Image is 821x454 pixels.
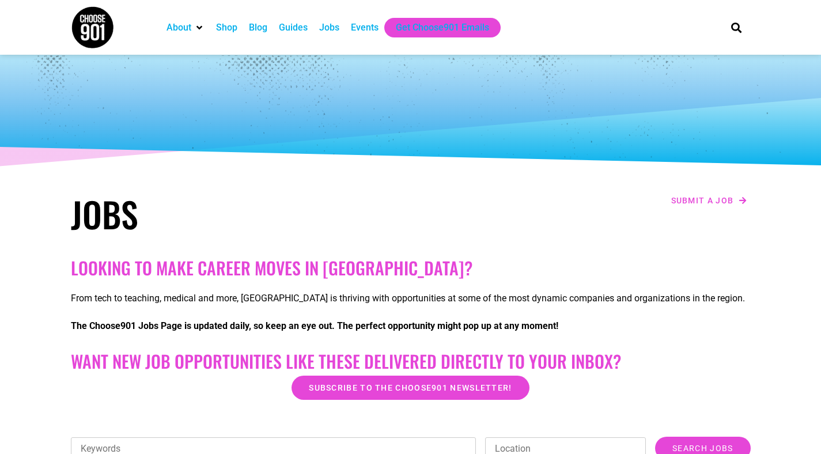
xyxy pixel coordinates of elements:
a: Submit a job [668,193,751,208]
div: About [161,18,210,37]
a: About [167,21,191,35]
p: From tech to teaching, medical and more, [GEOGRAPHIC_DATA] is thriving with opportunities at some... [71,292,751,305]
a: Guides [279,21,308,35]
h1: Jobs [71,193,405,234]
a: Events [351,21,379,35]
strong: The Choose901 Jobs Page is updated daily, so keep an eye out. The perfect opportunity might pop u... [71,320,558,331]
a: Subscribe to the Choose901 newsletter! [292,376,529,400]
div: Search [727,18,746,37]
a: Jobs [319,21,339,35]
span: Submit a job [671,196,734,205]
a: Shop [216,21,237,35]
h2: Want New Job Opportunities like these Delivered Directly to your Inbox? [71,351,751,372]
nav: Main nav [161,18,712,37]
a: Blog [249,21,267,35]
span: Subscribe to the Choose901 newsletter! [309,384,512,392]
a: Get Choose901 Emails [396,21,489,35]
h2: Looking to make career moves in [GEOGRAPHIC_DATA]? [71,258,751,278]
